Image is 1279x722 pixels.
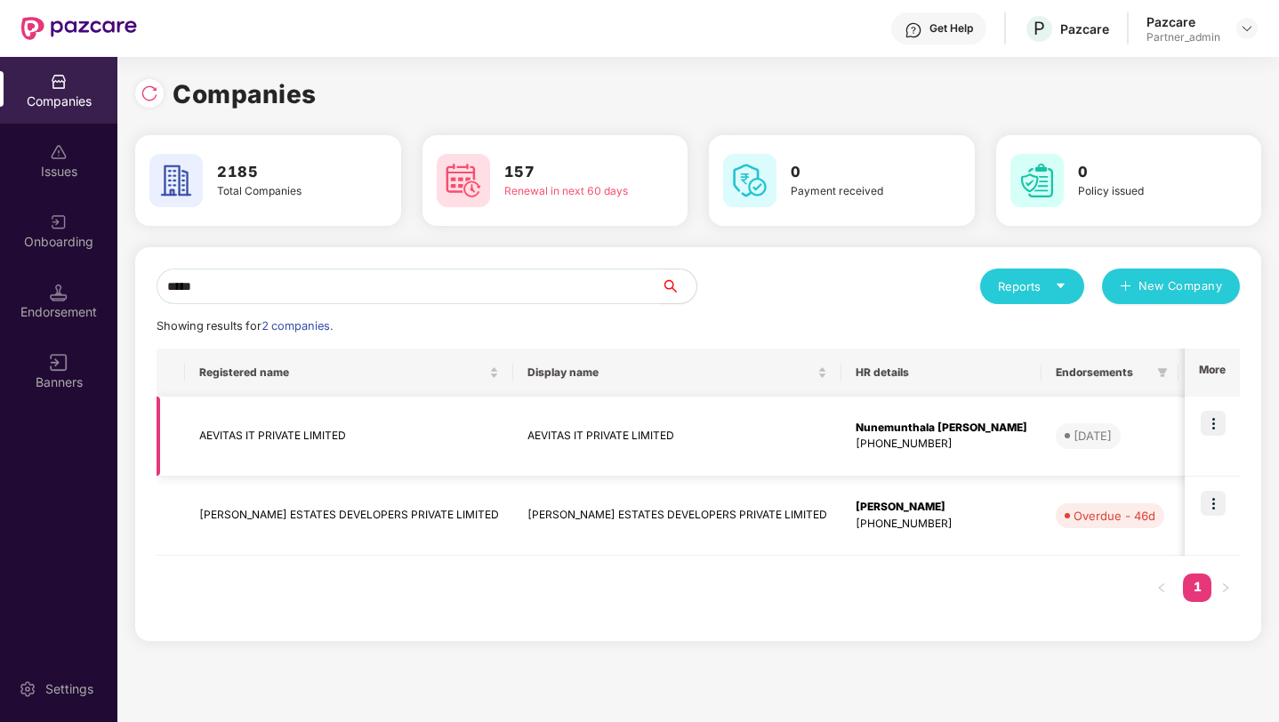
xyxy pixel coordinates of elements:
h1: Companies [173,75,317,114]
span: Endorsements [1056,365,1150,380]
li: Next Page [1211,574,1240,602]
span: left [1156,582,1167,593]
a: 1 [1183,574,1211,600]
td: AEVITAS IT PRIVATE LIMITED [513,397,841,477]
img: svg+xml;base64,PHN2ZyBpZD0iRHJvcGRvd24tMzJ4MzIiIHhtbG5zPSJodHRwOi8vd3d3LnczLm9yZy8yMDAwL3N2ZyIgd2... [1240,21,1254,36]
td: AEVITAS IT PRIVATE LIMITED [185,397,513,477]
div: Overdue - 46d [1074,507,1155,525]
button: right [1211,574,1240,602]
div: Partner_admin [1146,30,1220,44]
img: svg+xml;base64,PHN2ZyBpZD0iU2V0dGluZy0yMHgyMCIgeG1sbnM9Imh0dHA6Ly93d3cudzMub3JnLzIwMDAvc3ZnIiB3aW... [19,680,36,698]
span: search [660,279,696,293]
div: [PHONE_NUMBER] [856,436,1027,453]
span: P [1034,18,1045,39]
td: [PERSON_NAME] ESTATES DEVELOPERS PRIVATE LIMITED [185,477,513,557]
div: Nunemunthala [PERSON_NAME] [856,420,1027,437]
span: caret-down [1055,280,1066,292]
div: Payment received [791,183,923,200]
div: Total Companies [217,183,350,200]
img: New Pazcare Logo [21,17,137,40]
h3: 0 [791,161,923,184]
img: svg+xml;base64,PHN2ZyBpZD0iSXNzdWVzX2Rpc2FibGVkIiB4bWxucz0iaHR0cDovL3d3dy53My5vcmcvMjAwMC9zdmciIH... [50,143,68,161]
img: svg+xml;base64,PHN2ZyB4bWxucz0iaHR0cDovL3d3dy53My5vcmcvMjAwMC9zdmciIHdpZHRoPSI2MCIgaGVpZ2h0PSI2MC... [723,154,776,207]
div: [DATE] [1074,427,1112,445]
img: svg+xml;base64,PHN2ZyB4bWxucz0iaHR0cDovL3d3dy53My5vcmcvMjAwMC9zdmciIHdpZHRoPSI2MCIgaGVpZ2h0PSI2MC... [149,154,203,207]
img: svg+xml;base64,PHN2ZyB4bWxucz0iaHR0cDovL3d3dy53My5vcmcvMjAwMC9zdmciIHdpZHRoPSI2MCIgaGVpZ2h0PSI2MC... [437,154,490,207]
span: Display name [527,365,814,380]
td: [PERSON_NAME] ESTATES DEVELOPERS PRIVATE LIMITED [513,477,841,557]
th: More [1185,349,1240,397]
th: Registered name [185,349,513,397]
div: Pazcare [1060,20,1109,37]
img: svg+xml;base64,PHN2ZyB3aWR0aD0iMjAiIGhlaWdodD0iMjAiIHZpZXdCb3g9IjAgMCAyMCAyMCIgZmlsbD0ibm9uZSIgeG... [50,213,68,231]
span: filter [1154,362,1171,383]
img: icon [1201,411,1226,436]
img: svg+xml;base64,PHN2ZyBpZD0iQ29tcGFuaWVzIiB4bWxucz0iaHR0cDovL3d3dy53My5vcmcvMjAwMC9zdmciIHdpZHRoPS... [50,73,68,91]
img: svg+xml;base64,PHN2ZyB4bWxucz0iaHR0cDovL3d3dy53My5vcmcvMjAwMC9zdmciIHdpZHRoPSI2MCIgaGVpZ2h0PSI2MC... [1010,154,1064,207]
h3: 0 [1078,161,1211,184]
span: Registered name [199,365,486,380]
img: svg+xml;base64,PHN2ZyB3aWR0aD0iMTQuNSIgaGVpZ2h0PSIxNC41IiB2aWV3Qm94PSIwIDAgMTYgMTYiIGZpbGw9Im5vbm... [50,284,68,301]
img: svg+xml;base64,PHN2ZyB3aWR0aD0iMTYiIGhlaWdodD0iMTYiIHZpZXdCb3g9IjAgMCAxNiAxNiIgZmlsbD0ibm9uZSIgeG... [50,354,68,372]
div: [PERSON_NAME] [856,499,1027,516]
span: right [1220,582,1231,593]
li: 1 [1183,574,1211,602]
div: Reports [998,277,1066,295]
img: icon [1201,491,1226,516]
h3: 2185 [217,161,350,184]
span: 2 companies. [261,319,333,333]
span: Showing results for [157,319,333,333]
div: Policy issued [1078,183,1211,200]
div: Pazcare [1146,13,1220,30]
div: Get Help [929,21,973,36]
div: Settings [40,680,99,698]
button: search [660,269,697,304]
span: filter [1157,367,1168,378]
th: Display name [513,349,841,397]
div: Renewal in next 60 days [504,183,637,200]
li: Previous Page [1147,574,1176,602]
img: svg+xml;base64,PHN2ZyBpZD0iUmVsb2FkLTMyeDMyIiB4bWxucz0iaHR0cDovL3d3dy53My5vcmcvMjAwMC9zdmciIHdpZH... [141,84,158,102]
button: left [1147,574,1176,602]
img: svg+xml;base64,PHN2ZyBpZD0iSGVscC0zMngzMiIgeG1sbnM9Imh0dHA6Ly93d3cudzMub3JnLzIwMDAvc3ZnIiB3aWR0aD... [905,21,922,39]
div: [PHONE_NUMBER] [856,516,1027,533]
th: HR details [841,349,1042,397]
h3: 157 [504,161,637,184]
button: plusNew Company [1102,269,1240,304]
span: New Company [1138,277,1223,295]
span: plus [1120,280,1131,294]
